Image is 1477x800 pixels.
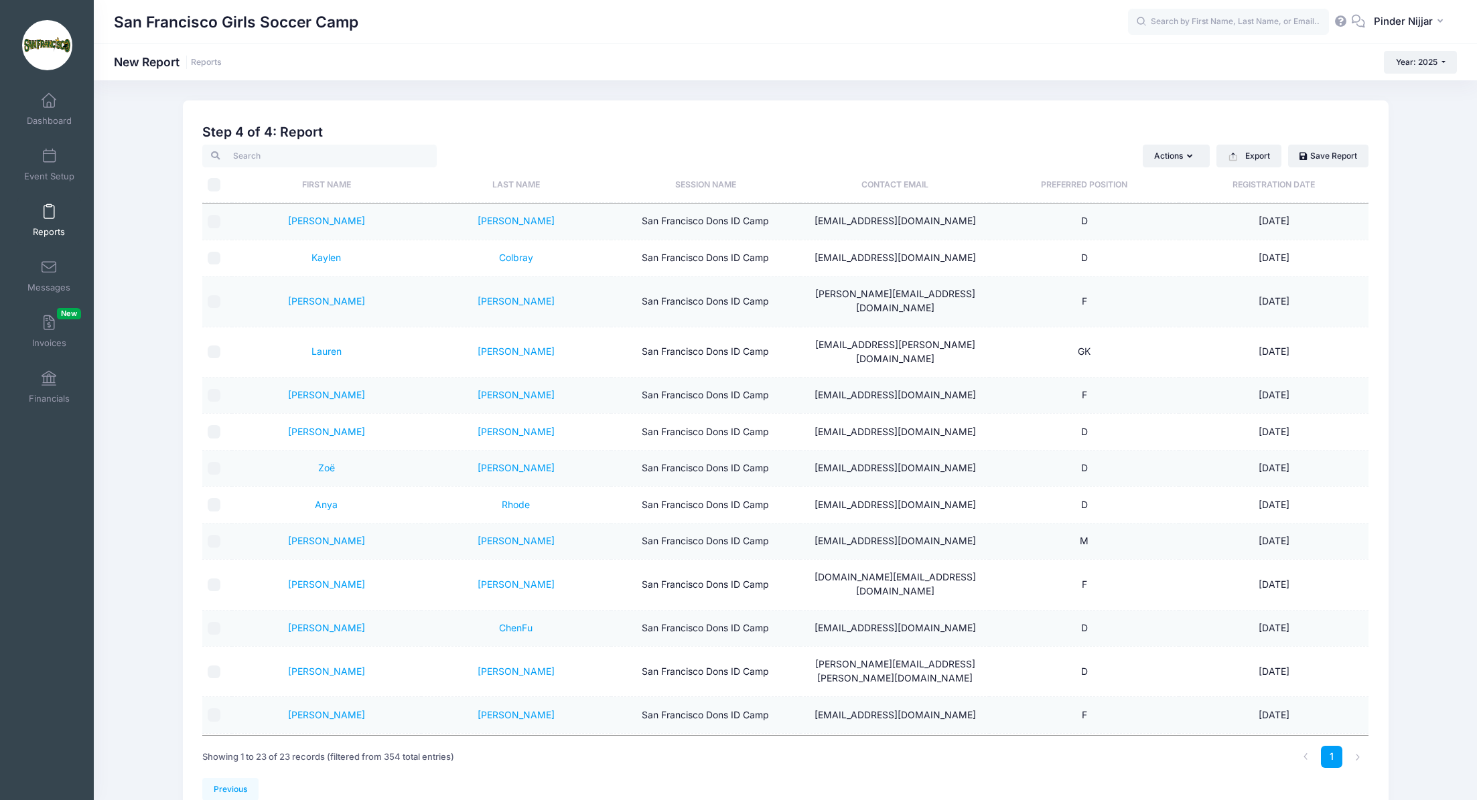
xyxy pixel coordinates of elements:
td: M [989,734,1179,770]
td: [DATE] [1179,327,1368,378]
td: D [989,611,1179,647]
td: San Francisco Dons ID Camp [611,204,800,240]
td: [EMAIL_ADDRESS][DOMAIN_NAME] [800,697,990,733]
a: 1 [1321,746,1343,768]
a: [PERSON_NAME] [478,215,555,226]
th: Last Name: activate to sort column ascending [421,167,611,203]
span: Dashboard [27,115,72,127]
td: [DATE] [1179,414,1368,450]
td: D [989,240,1179,276]
button: Actions [1143,145,1210,167]
td: [EMAIL_ADDRESS][DOMAIN_NAME] [800,611,990,647]
h2: Step 4 of 4: Report [202,125,1369,140]
a: [PERSON_NAME] [478,665,555,677]
td: [DATE] [1179,487,1368,523]
span: Messages [27,282,70,293]
td: [EMAIL_ADDRESS][DOMAIN_NAME] [800,414,990,450]
td: [DATE] [1179,611,1368,647]
a: [PERSON_NAME] [288,535,365,546]
a: Zoë [318,462,335,473]
td: D [989,414,1179,450]
td: M [989,524,1179,560]
a: Rhode [502,499,530,510]
td: [DOMAIN_NAME][EMAIL_ADDRESS][DOMAIN_NAME] [800,560,990,610]
td: San Francisco Dons ID Camp [611,240,800,276]
a: [PERSON_NAME] [478,709,555,720]
a: [PERSON_NAME] [288,215,365,226]
a: [PERSON_NAME] [478,535,555,546]
a: Colbray [499,252,533,263]
td: F [989,560,1179,610]
a: [PERSON_NAME] [478,295,555,307]
a: InvoicesNew [17,308,81,355]
span: Pinder Nijjar [1374,14,1433,29]
td: [EMAIL_ADDRESS][DOMAIN_NAME] [800,451,990,487]
td: D [989,487,1179,523]
td: [EMAIL_ADDRESS][DOMAIN_NAME] [800,487,990,523]
div: Showing 1 to 23 of 23 records (filtered from 354 total entries) [202,742,454,773]
td: [DATE] [1179,697,1368,733]
input: Search by First Name, Last Name, or Email... [1128,9,1329,35]
span: Event Setup [24,171,74,182]
td: [DATE] [1179,451,1368,487]
button: Year: 2025 [1384,51,1457,74]
h1: New Report [114,55,222,69]
th: Preferred Position: activate to sort column ascending [989,167,1179,203]
a: Reports [17,197,81,244]
td: San Francisco Dons ID Camp [611,560,800,610]
a: Messages [17,252,81,299]
span: Year: 2025 [1396,57,1437,67]
a: Kaylen [311,252,341,263]
span: Invoices [32,337,66,349]
td: F [989,276,1179,327]
td: [EMAIL_ADDRESS][DOMAIN_NAME] [800,734,990,770]
td: [DATE] [1179,378,1368,414]
a: [PERSON_NAME] [288,295,365,307]
td: San Francisco Dons ID Camp [611,414,800,450]
a: [PERSON_NAME] [288,389,365,400]
td: D [989,647,1179,697]
a: Financials [17,364,81,410]
td: San Francisco Dons ID Camp [611,524,800,560]
a: [PERSON_NAME] [478,426,555,437]
td: D [989,204,1179,240]
td: [EMAIL_ADDRESS][DOMAIN_NAME] [800,204,990,240]
a: [PERSON_NAME] [288,578,365,590]
a: Lauren [311,345,342,357]
a: [PERSON_NAME] [288,622,365,633]
a: ChenFu [499,622,533,633]
a: [PERSON_NAME] [478,578,555,590]
a: Reports [191,58,222,68]
a: Save Report [1288,145,1369,167]
td: [EMAIL_ADDRESS][DOMAIN_NAME] [800,378,990,414]
td: [DATE] [1179,240,1368,276]
td: San Francisco Dons ID Camp [611,611,800,647]
td: [DATE] [1179,647,1368,697]
span: New [57,308,81,319]
th: Session Name: activate to sort column ascending [611,167,800,203]
td: San Francisco Dons ID Camp [611,378,800,414]
button: Pinder Nijjar [1365,7,1457,37]
a: [PERSON_NAME] [478,462,555,473]
a: Dashboard [17,86,81,133]
span: Reports [33,226,65,238]
td: [PERSON_NAME][EMAIL_ADDRESS][DOMAIN_NAME] [800,276,990,327]
td: San Francisco Dons ID Camp [611,327,800,378]
td: San Francisco Dons ID Camp [611,276,800,327]
td: F [989,378,1179,414]
button: Export [1216,145,1281,167]
td: [DATE] [1179,524,1368,560]
a: [PERSON_NAME] [288,665,365,677]
td: D [989,451,1179,487]
h1: San Francisco Girls Soccer Camp [114,7,358,37]
td: San Francisco Dons ID Camp [611,697,800,733]
a: [PERSON_NAME] [478,345,555,357]
td: [DATE] [1179,276,1368,327]
td: [DATE] [1179,204,1368,240]
a: Event Setup [17,141,81,188]
input: Search [202,145,437,167]
span: Financials [29,393,70,404]
td: [DATE] [1179,560,1368,610]
td: San Francisco Dons ID Camp [611,734,800,770]
td: [PERSON_NAME][EMAIL_ADDRESS][PERSON_NAME][DOMAIN_NAME] [800,647,990,697]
